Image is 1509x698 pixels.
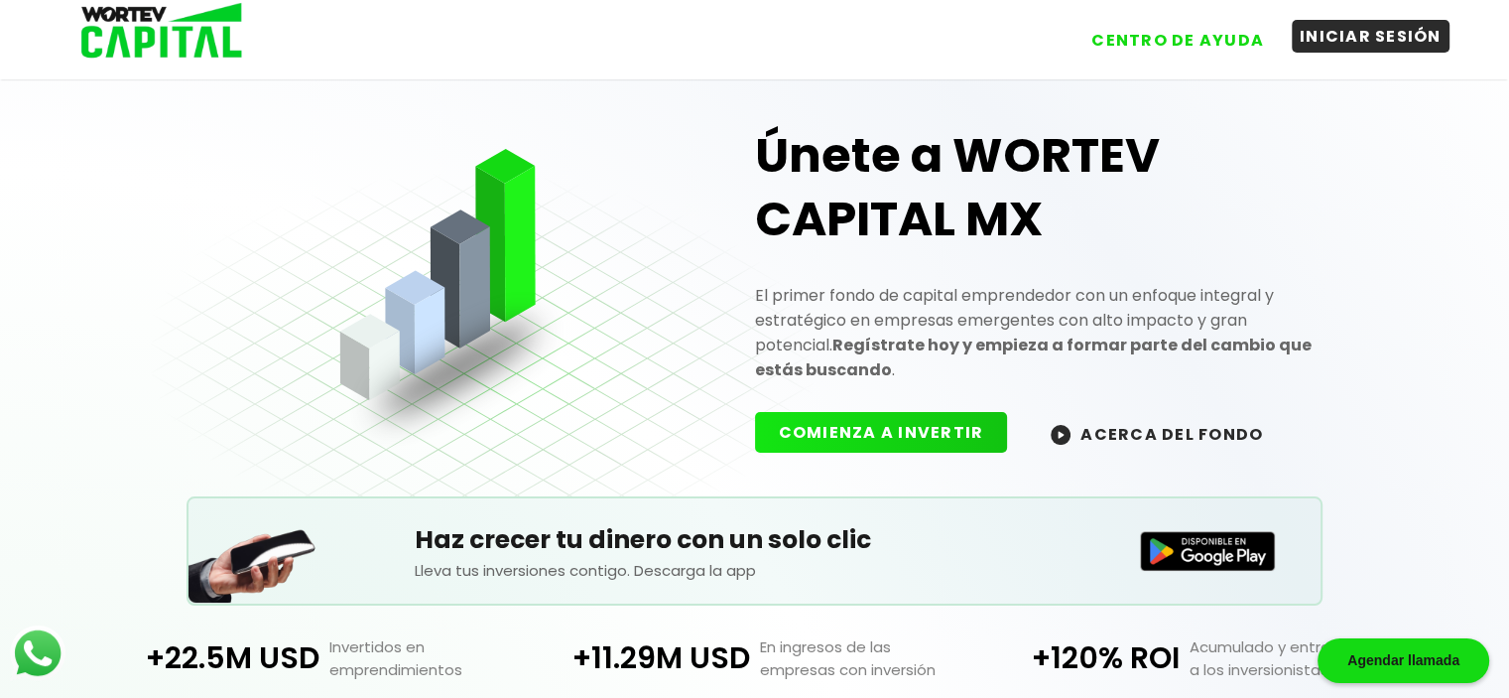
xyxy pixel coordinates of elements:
[415,521,1093,559] h5: Haz crecer tu dinero con un solo clic
[1051,425,1070,445] img: wortev-capital-acerca-del-fondo
[755,283,1358,382] p: El primer fondo de capital emprendedor con un enfoque integral y estratégico en empresas emergent...
[1027,412,1287,455] button: ACERCA DEL FONDO
[755,412,1008,453] button: COMIENZA A INVERTIR
[755,334,1312,381] strong: Regístrate hoy y empieza a formar parte del cambio que estás buscando
[969,635,1180,681] p: +120% ROI
[755,421,1028,444] a: COMIENZA A INVERTIR
[1180,635,1400,681] p: Acumulado y entregado a los inversionistas
[1140,531,1275,571] img: Disponible en Google Play
[1272,9,1449,57] a: INICIAR SESIÓN
[750,635,970,681] p: En ingresos de las empresas con inversión
[10,626,65,681] img: logos_whatsapp-icon.242b2217.svg
[1083,24,1272,57] button: CENTRO DE AYUDA
[540,635,750,681] p: +11.29M USD
[1064,9,1272,57] a: CENTRO DE AYUDA
[109,635,319,681] p: +22.5M USD
[189,504,317,603] img: Teléfono
[755,124,1358,251] h1: Únete a WORTEV CAPITAL MX
[415,559,1093,582] p: Lleva tus inversiones contigo. Descarga la app
[1318,638,1489,683] div: Agendar llamada
[1292,20,1449,53] button: INICIAR SESIÓN
[319,635,540,681] p: Invertidos en emprendimientos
